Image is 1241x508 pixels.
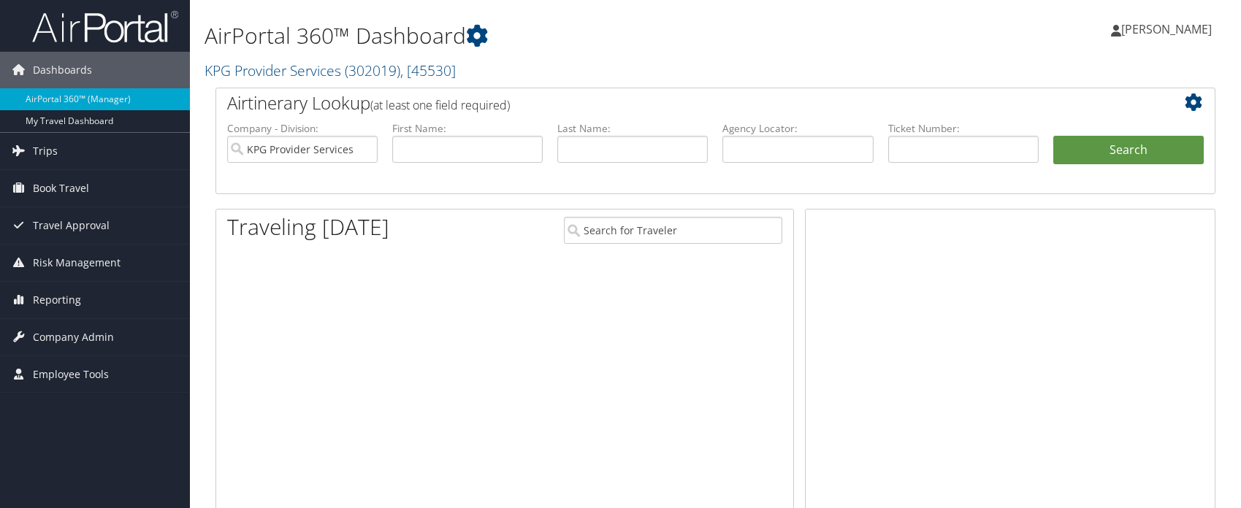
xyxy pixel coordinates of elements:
[32,9,178,44] img: airportal-logo.png
[205,20,886,51] h1: AirPortal 360™ Dashboard
[1121,21,1212,37] span: [PERSON_NAME]
[33,245,121,281] span: Risk Management
[33,282,81,318] span: Reporting
[370,97,510,113] span: (at least one field required)
[564,217,782,244] input: Search for Traveler
[1111,7,1226,51] a: [PERSON_NAME]
[33,170,89,207] span: Book Travel
[33,356,109,393] span: Employee Tools
[557,121,708,136] label: Last Name:
[722,121,873,136] label: Agency Locator:
[33,52,92,88] span: Dashboards
[1053,136,1204,165] button: Search
[33,133,58,169] span: Trips
[888,121,1039,136] label: Ticket Number:
[392,121,543,136] label: First Name:
[33,319,114,355] span: Company Admin
[227,121,378,136] label: Company - Division:
[227,91,1120,115] h2: Airtinerary Lookup
[400,61,456,80] span: , [ 45530 ]
[33,207,110,244] span: Travel Approval
[205,61,456,80] a: KPG Provider Services
[227,212,389,242] h1: Traveling [DATE]
[345,61,400,80] span: ( 302019 )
